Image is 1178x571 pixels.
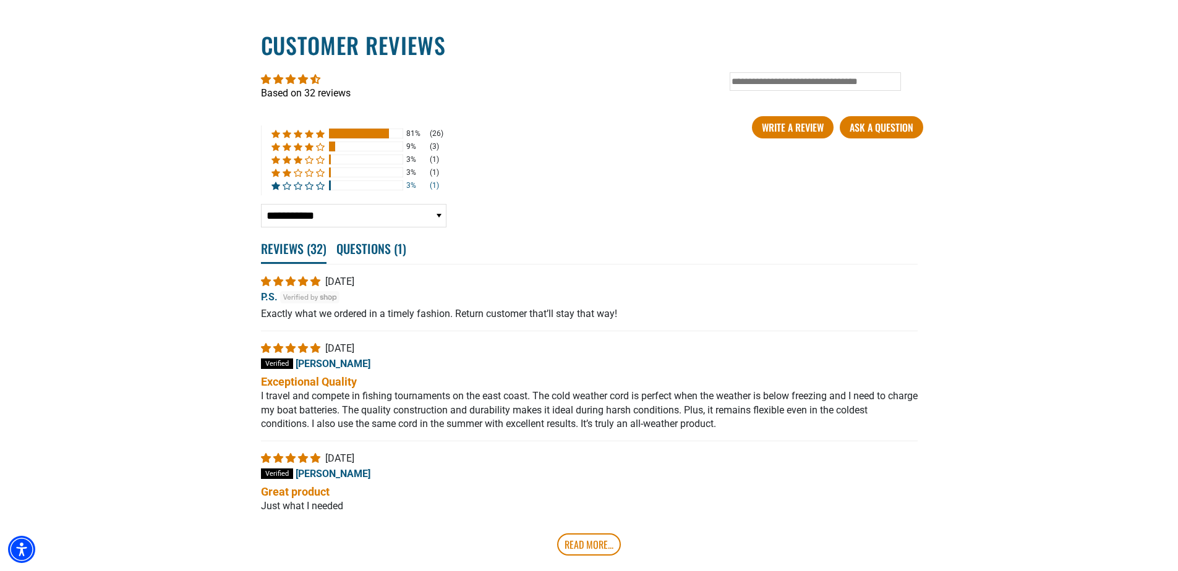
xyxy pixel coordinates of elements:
a: Write A Review [752,116,834,138]
div: 81% (26) reviews with 5 star rating [271,129,325,139]
div: 81% [406,129,426,139]
input: Type in keyword and press enter... [730,72,901,91]
span: [DATE] [325,276,354,287]
div: (1) [430,154,439,165]
a: Read More... [557,533,621,556]
div: Accessibility Menu [8,536,35,563]
span: [DATE] [325,452,354,464]
div: 3% (1) reviews with 3 star rating [271,154,325,165]
h2: Customer Reviews [261,30,918,61]
span: Reviews ( ) [261,235,327,264]
span: P.S. [261,291,278,303]
div: 3% [406,154,426,165]
span: [DATE] [325,342,354,354]
a: Based on 32 reviews - open in a new tab [261,87,351,99]
img: Verified by Shop [280,291,340,303]
div: (1) [430,167,439,178]
p: Just what I needed [261,499,918,513]
div: (26) [430,129,443,139]
div: 3% [406,167,426,178]
p: Exactly what we ordered in a timely fashion. Return customer that’ll stay that way! [261,307,918,321]
span: [PERSON_NAME] [296,358,370,370]
b: Great product [261,484,918,499]
div: 3% [406,180,426,191]
div: (3) [430,142,439,152]
a: Ask a question [840,116,923,138]
div: Average rating is 4.62 stars [261,72,918,87]
span: 1 [398,239,403,258]
div: 3% (1) reviews with 2 star rating [271,167,325,178]
span: 5 star review [261,342,323,354]
span: Questions ( ) [336,235,406,262]
div: 9% (3) reviews with 4 star rating [271,142,325,152]
div: (1) [430,180,439,191]
div: 9% [406,142,426,152]
span: [PERSON_NAME] [296,468,370,480]
div: 3% (1) reviews with 1 star rating [271,180,325,191]
span: 5 star review [261,452,323,464]
span: 32 [310,239,323,258]
select: Sort dropdown [261,204,446,227]
span: 5 star review [261,276,323,287]
p: I travel and compete in fishing tournaments on the east coast. The cold weather cord is perfect w... [261,389,918,431]
b: Exceptional Quality [261,374,918,389]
